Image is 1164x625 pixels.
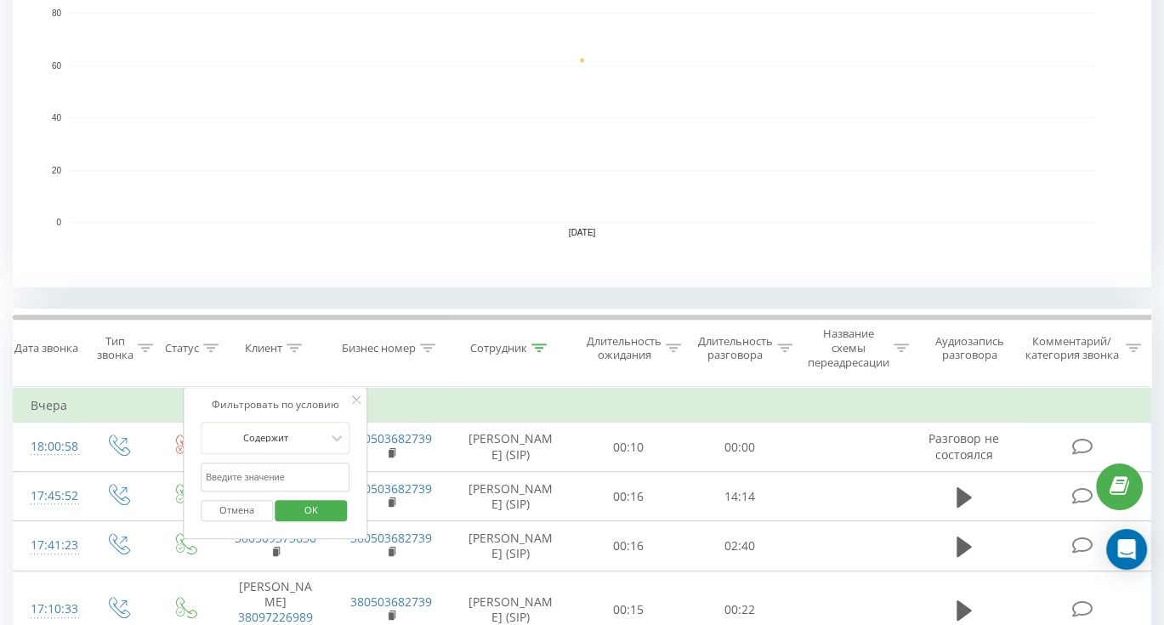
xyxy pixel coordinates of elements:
[1106,529,1147,570] div: Open Intercom Messenger
[350,594,432,610] a: 380503682739
[573,472,684,521] td: 00:16
[201,463,350,492] input: Введите значение
[52,113,62,122] text: 40
[1022,334,1121,363] div: Комментарий/категория звонка
[201,500,273,521] button: Отмена
[573,423,684,472] td: 00:10
[573,521,684,571] td: 00:16
[52,9,62,18] text: 80
[350,430,432,446] a: 380503682739
[165,341,199,355] div: Статус
[31,430,67,463] div: 18:00:58
[470,341,527,355] div: Сотрудник
[97,334,133,363] div: Тип звонка
[684,521,795,571] td: 02:40
[587,334,661,363] div: Длительность ожидания
[14,341,78,355] div: Дата звонка
[928,430,999,462] span: Разговор не состоялся
[287,497,335,523] span: OK
[31,480,67,513] div: 17:45:52
[342,341,416,355] div: Бизнес номер
[52,166,62,175] text: 20
[52,61,62,71] text: 60
[684,472,795,521] td: 14:14
[448,472,572,521] td: [PERSON_NAME] (SIP)
[350,530,432,546] a: 380503682739
[14,389,1151,423] td: Вчера
[448,521,572,571] td: [PERSON_NAME] (SIP)
[56,218,61,227] text: 0
[275,500,348,521] button: OK
[448,423,572,472] td: [PERSON_NAME] (SIP)
[31,529,67,562] div: 17:41:23
[698,334,773,363] div: Длительность разговора
[235,530,316,546] a: 380509373630
[569,228,596,237] text: [DATE]
[350,480,432,497] a: 380503682739
[201,396,350,413] div: Фильтровать по условию
[808,327,889,370] div: Название схемы переадресации
[926,334,1013,363] div: Аудиозапись разговора
[245,341,282,355] div: Клиент
[684,423,795,472] td: 00:00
